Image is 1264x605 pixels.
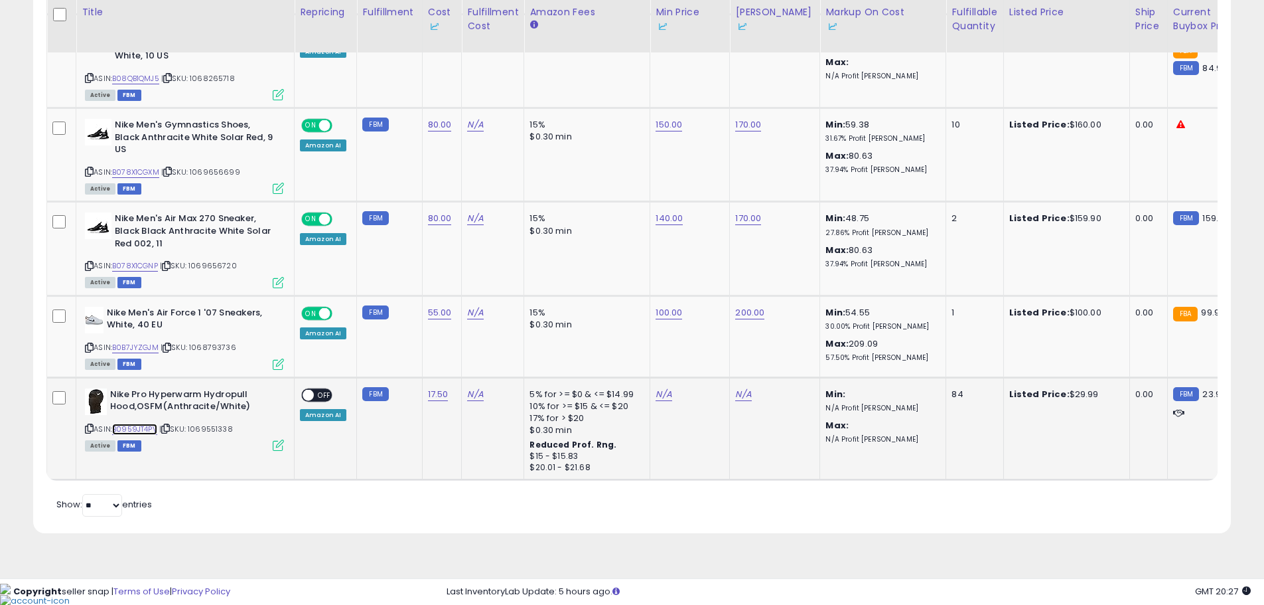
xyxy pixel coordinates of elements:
img: InventoryLab Logo [825,20,839,33]
img: 21-fdNSt5yL._SL40_.jpg [85,307,104,333]
div: ASIN: [85,307,284,369]
div: 209.09 [825,338,936,363]
div: $0.30 min [529,319,640,331]
div: ASIN: [85,213,284,286]
span: OFF [330,214,352,225]
div: Amazon AI [300,327,346,339]
div: Ship Price [1135,5,1162,33]
div: 2 [951,213,993,224]
b: Max: [825,149,849,162]
a: N/A [467,306,483,319]
span: OFF [314,389,335,400]
span: FBM [117,183,141,195]
a: N/A [467,118,483,131]
span: FBM [117,359,141,370]
b: Max: [825,244,849,256]
a: N/A [735,388,751,401]
div: Some or all of the values in this column are provided from Inventory Lab. [656,19,724,33]
span: 84.94 [1202,62,1228,74]
small: FBM [362,305,388,319]
span: Show: entries [56,498,152,511]
div: 84 [951,389,993,400]
div: 48.75 [825,213,936,237]
span: 90 [1201,43,1212,56]
small: Amazon Fees. [529,19,537,31]
div: 15% [529,213,640,224]
span: ON [303,214,319,225]
b: Max: [825,56,849,68]
a: B0959JT4PV [112,424,157,435]
span: OFF [330,307,352,319]
a: 150.00 [656,118,682,131]
a: N/A [656,388,671,401]
img: 31QV+lENAwL._SL40_.jpg [85,119,111,145]
div: 80.63 [825,150,936,175]
div: $100.00 [1009,307,1119,319]
div: Fulfillable Quantity [951,5,997,33]
div: Repricing [300,5,351,19]
img: InventoryLab Logo [428,20,441,33]
div: $15 - $15.83 [529,451,640,462]
p: 27.86% Profit [PERSON_NAME] [825,228,936,238]
b: Listed Price: [1009,118,1070,131]
div: ASIN: [85,25,284,99]
small: FBM [362,387,388,401]
div: Min Price [656,5,724,33]
small: FBM [1173,387,1199,401]
small: FBM [1173,61,1199,75]
div: 0.00 [1135,213,1157,224]
p: 37.94% Profit [PERSON_NAME] [825,165,936,175]
span: 159.95 [1202,212,1229,224]
b: Min: [825,118,845,131]
span: All listings currently available for purchase on Amazon [85,359,115,370]
div: 0.00 [1135,389,1157,400]
b: Min: [825,212,845,224]
a: B0B7JYZGJM [112,342,159,353]
span: All listings currently available for purchase on Amazon [85,183,115,195]
p: 31.67% Profit [PERSON_NAME] [825,134,936,143]
div: 1 [951,307,993,319]
a: 80.00 [428,118,452,131]
div: Amazon AI [300,139,346,151]
div: 10% for >= $15 & <= $20 [529,400,640,412]
a: B078X1CGNP [112,260,158,272]
span: FBM [117,440,141,452]
div: ASIN: [85,119,284,193]
div: $29.99 [1009,389,1119,400]
a: 200.00 [735,306,764,319]
p: N/A Profit [PERSON_NAME] [825,72,936,81]
span: ON [303,120,319,131]
div: 80.63 [825,244,936,269]
span: FBM [117,277,141,288]
div: 10 [951,119,993,131]
img: InventoryLab Logo [735,20,748,33]
div: Amazon AI [300,409,346,421]
b: Listed Price: [1009,388,1070,400]
div: $159.90 [1009,213,1119,224]
div: $0.30 min [529,225,640,237]
div: Cost [428,5,456,33]
div: $0.30 min [529,131,640,143]
span: | SKU: 1069551338 [159,424,233,434]
a: 17.50 [428,388,449,401]
div: 54.55 [825,307,936,331]
b: Max: [825,337,849,350]
div: Fulfillment Cost [467,5,518,33]
b: Min: [825,388,845,400]
span: 23.97 [1202,388,1226,400]
div: [PERSON_NAME] [735,5,814,33]
b: Max: [825,419,849,432]
a: N/A [467,212,483,225]
b: Nike Pro Hyperwarm Hydropull Hood,OSFM(Anthracite/White) [110,389,271,416]
small: FBA [1173,307,1198,321]
div: Amazon Fees [529,5,644,19]
div: $160.00 [1009,119,1119,131]
p: N/A Profit [PERSON_NAME] [825,404,936,413]
span: FBM [117,90,141,101]
div: Some or all of the values in this column are provided from Inventory Lab. [735,19,814,33]
b: Reduced Prof. Rng. [529,439,616,450]
a: B078X1CGXM [112,167,159,178]
span: OFF [330,120,352,131]
span: | SKU: 1068265718 [161,73,235,84]
b: Listed Price: [1009,212,1070,224]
